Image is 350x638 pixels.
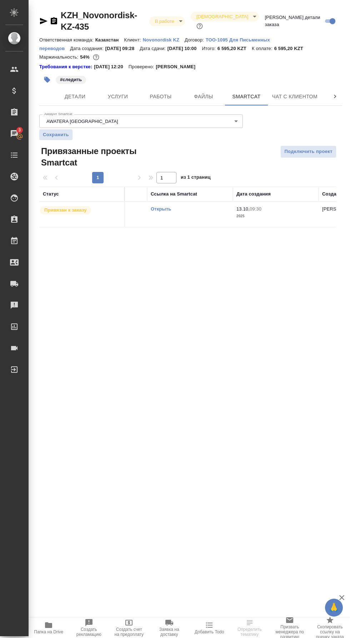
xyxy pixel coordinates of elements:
p: [DATE] 09:28 [105,46,140,51]
button: Папка на Drive [29,618,69,638]
button: AWATERA [GEOGRAPHIC_DATA] [44,118,120,124]
p: Проверено: [129,63,156,70]
span: Сохранить [43,131,69,138]
button: [DEMOGRAPHIC_DATA] [194,14,250,20]
p: Novonordisk KZ [143,37,185,43]
p: Казахстан [95,37,124,43]
div: Дата создания [236,191,271,198]
a: KZH_Novonordisk-KZ-435 [61,10,137,31]
button: Заявка на доставку [149,618,190,638]
button: 🙏 [325,599,343,617]
span: Привязанные проекты Smartcat [39,145,140,168]
p: 09:30 [250,206,261,212]
button: Доп статусы указывают на важность/срочность заказа [195,21,204,31]
div: В работе [191,12,259,21]
span: Папка на Drive [34,629,63,634]
p: [DATE] 12:20 [94,63,129,70]
span: Детали [58,92,92,101]
p: [DATE] 10:00 [167,46,202,51]
span: следить [55,76,87,82]
span: Smartcat [229,92,264,101]
p: Дата создания: [70,46,105,51]
p: Итого: [202,46,217,51]
div: Статус [43,191,59,198]
span: Подключить проект [284,148,332,156]
p: #следить [60,76,82,83]
button: Подключить проект [280,145,336,158]
p: Ответственная команда: [39,37,95,43]
a: ТОО-1095 Для Письменных переводов [39,36,270,51]
p: 6 595,20 KZT [274,46,309,51]
div: AWATERA [GEOGRAPHIC_DATA] [39,114,243,128]
button: Определить тематику [230,618,270,638]
button: Добавить тэг [39,72,55,88]
div: Нажми, чтобы открыть папку с инструкцией [39,63,94,70]
div: Ссылка на Smartcat [151,191,197,198]
span: Определить тематику [234,627,266,637]
a: Открыть [151,206,171,212]
p: ТОО-1095 Для Письменных переводов [39,37,270,51]
button: Создать рекламацию [69,618,109,638]
p: Договор: [185,37,206,43]
div: В работе [149,16,185,26]
span: Файлы [186,92,221,101]
span: Создать счет на предоплату [113,627,145,637]
a: Novonordisk KZ [143,36,185,43]
p: Дата сдачи: [140,46,167,51]
p: Привязан к заказу [44,207,87,214]
p: 54% [80,54,91,60]
p: Маржинальность: [39,54,80,60]
p: [PERSON_NAME] [156,63,201,70]
span: [PERSON_NAME] детали заказа [265,14,322,28]
p: 13.10, [236,206,250,212]
span: Работы [144,92,178,101]
button: Скопировать ссылку [50,17,58,25]
p: К оплате: [252,46,274,51]
span: 🙏 [328,600,340,615]
p: 6 595,20 KZT [217,46,252,51]
button: Добавить Todo [189,618,230,638]
button: 405.60 RUB; [91,53,101,62]
p: 2025 [236,213,315,220]
span: Чат с клиентом [272,92,317,101]
button: Скопировать ссылку для ЯМессенджера [39,17,48,25]
div: Создатель [322,191,347,198]
span: из 1 страниц [181,173,211,183]
span: Добавить Todo [195,629,224,634]
a: Требования к верстке: [39,63,94,70]
button: Сохранить [39,129,72,140]
span: Создать рекламацию [73,627,105,637]
button: В работе [153,18,176,24]
button: Создать счет на предоплату [109,618,149,638]
span: Заявка на доставку [154,627,185,637]
a: 3 [2,125,27,143]
button: Призвать менеджера по развитию [270,618,310,638]
p: Клиент: [124,37,142,43]
span: Услуги [101,92,135,101]
span: 3 [14,127,25,134]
